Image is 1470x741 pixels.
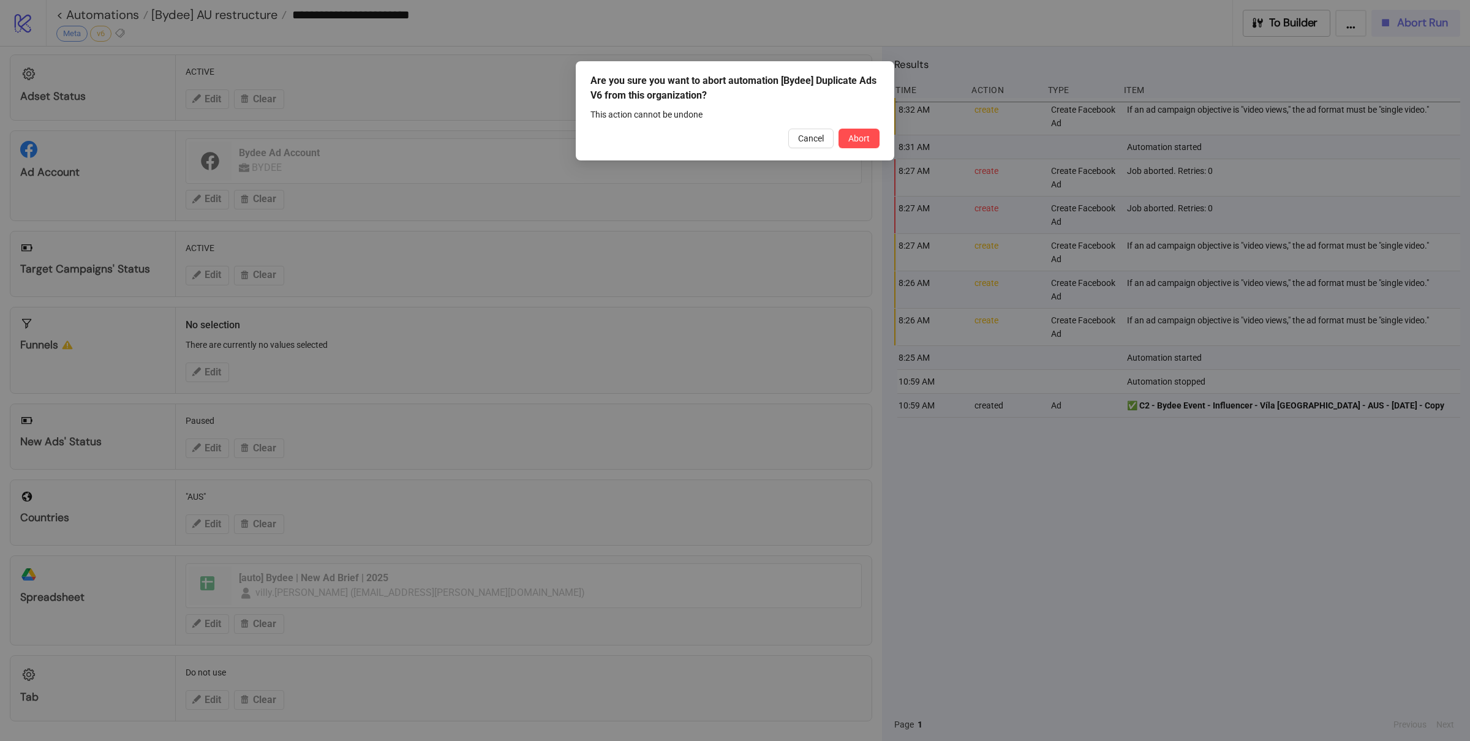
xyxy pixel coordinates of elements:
[839,129,880,148] button: Abort
[798,134,824,143] span: Cancel
[590,73,880,103] div: Are you sure you want to abort automation [Bydee] Duplicate Ads V6 from this organization?
[590,108,880,121] div: This action cannot be undone
[788,129,834,148] button: Cancel
[848,134,870,143] span: Abort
